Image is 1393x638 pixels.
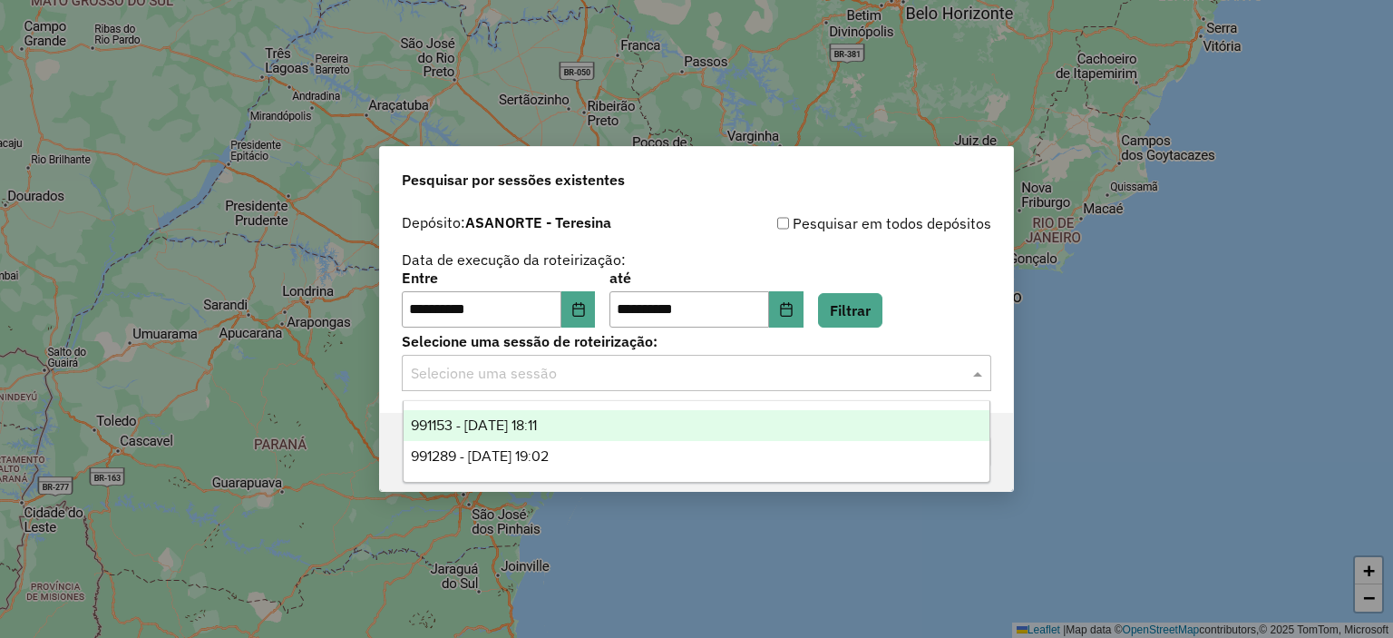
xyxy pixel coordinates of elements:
span: 991153 - [DATE] 18:11 [411,417,537,433]
label: Entre [402,267,595,289]
label: até [609,267,803,289]
strong: ASANORTE - Teresina [465,213,611,231]
button: Filtrar [818,293,882,328]
span: Pesquisar por sessões existentes [402,169,625,191]
ng-dropdown-panel: Options list [403,400,991,483]
label: Selecione uma sessão de roteirização: [402,330,991,352]
span: 991289 - [DATE] 19:02 [411,448,549,464]
label: Depósito: [402,211,611,233]
button: Choose Date [561,291,596,328]
div: Pesquisar em todos depósitos [696,212,991,234]
button: Choose Date [769,291,804,328]
label: Data de execução da roteirização: [402,249,626,270]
